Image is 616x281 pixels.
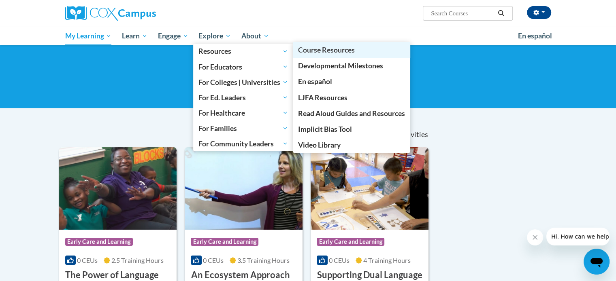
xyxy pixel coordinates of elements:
[59,147,177,230] img: Course Logo
[193,90,293,105] a: For Ed. Leaders
[293,58,410,74] a: Developmental Milestones
[293,106,410,121] a: Read Aloud Guides and Resources
[193,136,293,151] a: For Community Leaders
[5,6,66,12] span: Hi. How can we help?
[398,130,428,139] span: Activities
[117,27,153,45] a: Learn
[317,238,384,246] span: Early Care and Learning
[298,109,405,118] span: Read Aloud Guides and Resources
[241,31,269,41] span: About
[546,228,610,245] iframe: Message from company
[193,27,236,45] a: Explore
[495,8,507,18] button: Search
[193,44,293,59] a: Resources
[193,105,293,120] a: For Healthcare
[513,27,557,44] a: En español
[122,31,147,41] span: Learn
[65,238,133,246] span: Early Care and Learning
[193,120,293,136] a: For Families
[293,137,410,153] a: Video Library
[198,93,288,102] span: For Ed. Leaders
[298,61,383,70] span: Developmental Milestones
[298,125,352,133] span: Implicit Bias Tool
[329,256,350,264] span: 0 CEUs
[298,141,341,149] span: Video Library
[158,31,188,41] span: Engage
[311,147,428,230] img: Course Logo
[153,27,194,45] a: Engage
[293,74,410,89] a: En español
[298,93,347,102] span: LJFA Resources
[198,46,288,56] span: Resources
[191,238,258,246] span: Early Care and Learning
[527,6,551,19] button: Account Settings
[198,77,288,87] span: For Colleges | Universities
[60,27,117,45] a: My Learning
[65,31,111,41] span: My Learning
[53,27,563,45] div: Main menu
[193,74,293,90] a: For Colleges | Universities
[584,249,610,275] iframe: Button to launch messaging window
[198,108,288,118] span: For Healthcare
[236,27,274,45] a: About
[65,6,156,21] img: Cox Campus
[198,31,231,41] span: Explore
[111,256,164,264] span: 2.5 Training Hours
[518,32,552,40] span: En español
[193,59,293,74] a: For Educators
[65,6,219,21] a: Cox Campus
[185,147,303,230] img: Course Logo
[430,8,495,18] input: Search Courses
[298,77,332,86] span: En español
[293,90,410,106] a: LJFA Resources
[527,229,543,245] iframe: Close message
[198,123,288,133] span: For Families
[293,42,410,58] a: Course Resources
[203,256,224,264] span: 0 CEUs
[363,256,411,264] span: 4 Training Hours
[298,46,355,54] span: Course Resources
[237,256,290,264] span: 3.5 Training Hours
[77,256,98,264] span: 0 CEUs
[198,139,288,148] span: For Community Leaders
[293,121,410,137] a: Implicit Bias Tool
[198,62,288,72] span: For Educators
